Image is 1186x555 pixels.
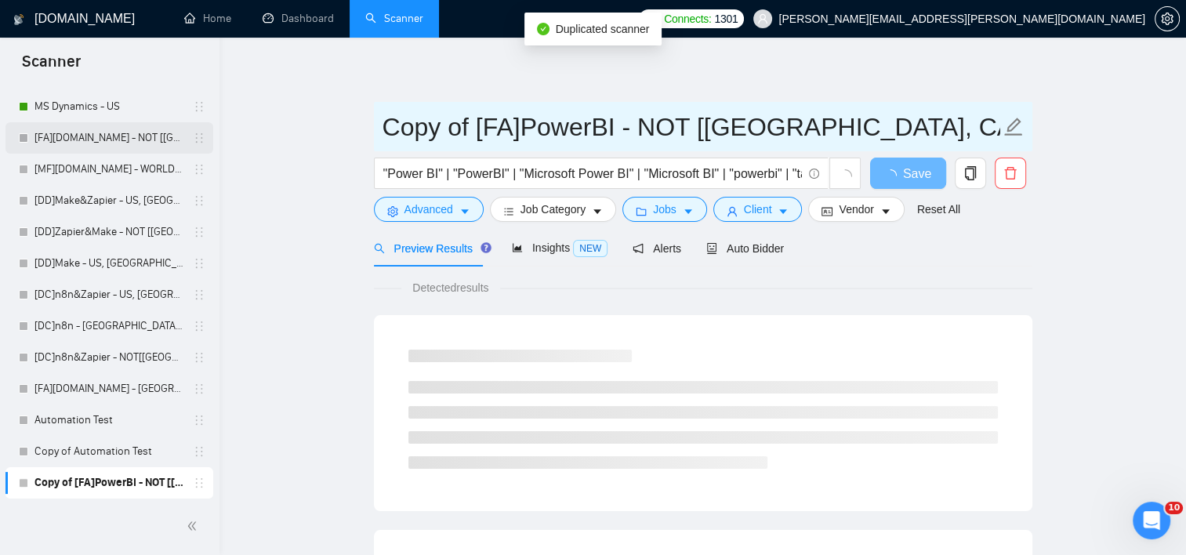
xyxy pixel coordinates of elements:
[512,242,523,253] span: area-chart
[193,100,205,113] span: holder
[706,242,784,255] span: Auto Bidder
[622,197,707,222] button: folderJobscaret-down
[839,201,873,218] span: Vendor
[870,158,946,189] button: Save
[809,169,819,179] span: info-circle
[1155,13,1180,25] a: setting
[903,164,931,183] span: Save
[838,169,852,183] span: loading
[459,205,470,217] span: caret-down
[193,132,205,144] span: holder
[520,201,586,218] span: Job Category
[34,436,183,467] a: Copy of Automation Test
[996,166,1025,180] span: delete
[401,279,499,296] span: Detected results
[34,373,183,404] a: [FA][DOMAIN_NAME] - [GEOGRAPHIC_DATA], CAN, EU - No AI
[757,13,768,24] span: user
[636,205,647,217] span: folder
[633,242,681,255] span: Alerts
[193,288,205,301] span: holder
[503,205,514,217] span: bars
[34,279,183,310] a: [DC]n8n&Zapier - US, [GEOGRAPHIC_DATA], [GEOGRAPHIC_DATA]
[193,477,205,489] span: holder
[490,197,616,222] button: barsJob Categorycaret-down
[479,241,493,255] div: Tooltip anchor
[556,23,650,35] span: Duplicated scanner
[193,383,205,395] span: holder
[34,216,183,248] a: [DD]Zapier&Make - NOT [[GEOGRAPHIC_DATA], CAN, [GEOGRAPHIC_DATA]]
[592,205,603,217] span: caret-down
[34,404,183,436] a: Automation Test
[955,158,986,189] button: copy
[653,201,676,218] span: Jobs
[387,205,398,217] span: setting
[778,205,789,217] span: caret-down
[1155,13,1179,25] span: setting
[34,91,183,122] a: MS Dynamics - US
[404,201,453,218] span: Advanced
[187,518,202,534] span: double-left
[13,7,24,32] img: logo
[880,205,891,217] span: caret-down
[193,351,205,364] span: holder
[34,185,183,216] a: [DD]Make&Zapier - US, [GEOGRAPHIC_DATA], [GEOGRAPHIC_DATA]
[884,169,903,182] span: loading
[193,320,205,332] span: holder
[573,240,608,257] span: NEW
[9,50,93,83] span: Scanner
[193,445,205,458] span: holder
[263,12,334,25] a: dashboardDashboard
[664,10,711,27] span: Connects:
[706,243,717,254] span: robot
[1155,6,1180,31] button: setting
[383,164,802,183] input: Search Freelance Jobs...
[821,205,832,217] span: idcard
[34,310,183,342] a: [DC]n8n - [GEOGRAPHIC_DATA], [GEOGRAPHIC_DATA], [GEOGRAPHIC_DATA]
[193,257,205,270] span: holder
[956,166,985,180] span: copy
[995,158,1026,189] button: delete
[34,122,183,154] a: [FA][DOMAIN_NAME] - NOT [[GEOGRAPHIC_DATA], CAN, [GEOGRAPHIC_DATA]] - No AI
[727,205,738,217] span: user
[917,201,960,218] a: Reset All
[537,23,549,35] span: check-circle
[713,197,803,222] button: userClientcaret-down
[683,205,694,217] span: caret-down
[744,201,772,218] span: Client
[633,243,644,254] span: notification
[193,194,205,207] span: holder
[374,242,487,255] span: Preview Results
[34,248,183,279] a: [DD]Make - US, [GEOGRAPHIC_DATA], [GEOGRAPHIC_DATA]
[34,342,183,373] a: [DC]n8n&Zapier - NOT[[GEOGRAPHIC_DATA], CAN, [GEOGRAPHIC_DATA]]
[1165,502,1183,514] span: 10
[808,197,904,222] button: idcardVendorcaret-down
[1133,502,1170,539] iframe: Intercom live chat
[512,241,608,254] span: Insights
[193,163,205,176] span: holder
[184,12,231,25] a: homeHome
[374,197,484,222] button: settingAdvancedcaret-down
[1003,117,1024,137] span: edit
[383,107,1000,147] input: Scanner name...
[374,243,385,254] span: search
[714,10,738,27] span: 1301
[193,226,205,238] span: holder
[34,467,183,499] a: Copy of [FA]PowerBI - NOT [[GEOGRAPHIC_DATA], CAN, [GEOGRAPHIC_DATA]]
[34,154,183,185] a: [MF][DOMAIN_NAME] - WORLD - No AI
[365,12,423,25] a: searchScanner
[193,414,205,426] span: holder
